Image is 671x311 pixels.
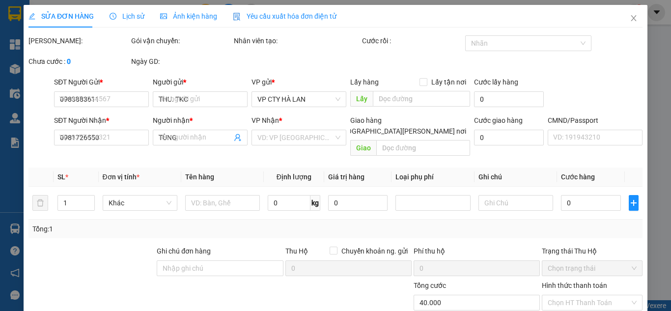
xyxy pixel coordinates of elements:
[32,195,48,211] button: delete
[548,115,643,126] div: CMND/Passport
[350,116,382,124] span: Giao hàng
[28,13,35,20] span: edit
[67,57,71,65] b: 0
[478,195,553,211] input: Ghi Chú
[277,173,311,181] span: Định lượng
[110,13,116,20] span: clock-circle
[28,35,129,46] div: [PERSON_NAME]:
[350,78,379,86] span: Lấy hàng
[54,77,149,87] div: SĐT Người Gửi
[160,12,217,20] span: Ảnh kiện hàng
[542,282,607,289] label: Hình thức thanh toán
[131,35,232,46] div: Gói vận chuyển:
[350,140,376,156] span: Giao
[337,246,412,256] span: Chuyển khoản ng. gửi
[362,35,463,46] div: Cước rồi :
[414,246,540,260] div: Phí thu hộ
[28,56,129,67] div: Chưa cước :
[54,115,149,126] div: SĐT Người Nhận
[285,247,308,255] span: Thu Hộ
[474,116,522,124] label: Cước giao hàng
[157,260,283,276] input: Ghi chú đơn hàng
[252,116,279,124] span: VP Nhận
[474,168,557,187] th: Ghi chú
[414,282,446,289] span: Tổng cước
[474,91,544,107] input: Cước lấy hàng
[474,78,518,86] label: Cước lấy hàng
[310,195,320,211] span: kg
[474,130,544,145] input: Cước giao hàng
[234,134,242,141] span: user-add
[234,35,360,46] div: Nhân viên tạo:
[157,247,211,255] label: Ghi chú đơn hàng
[391,168,474,187] th: Loại phụ phí
[153,77,248,87] div: Người gửi
[257,92,340,107] span: VP CTY HÀ LAN
[110,12,144,20] span: Lịch sử
[131,56,232,67] div: Ngày GD:
[328,173,364,181] span: Giá trị hàng
[32,224,260,234] div: Tổng: 1
[427,77,470,87] span: Lấy tận nơi
[57,173,65,181] span: SL
[108,196,171,210] span: Khác
[373,91,470,107] input: Dọc đường
[542,246,643,256] div: Trạng thái Thu Hộ
[561,173,595,181] span: Cước hàng
[630,14,638,22] span: close
[629,199,638,207] span: plus
[28,12,94,20] span: SỬA ĐƠN HÀNG
[628,195,639,211] button: plus
[350,91,373,107] span: Lấy
[620,5,647,32] button: Close
[332,126,470,137] span: [GEOGRAPHIC_DATA][PERSON_NAME] nơi
[252,77,346,87] div: VP gửi
[185,195,260,211] input: VD: Bàn, Ghế
[233,13,241,21] img: icon
[102,173,139,181] span: Đơn vị tính
[376,140,470,156] input: Dọc đường
[548,261,637,276] span: Chọn trạng thái
[233,12,336,20] span: Yêu cầu xuất hóa đơn điện tử
[160,13,167,20] span: picture
[153,115,248,126] div: Người nhận
[185,173,214,181] span: Tên hàng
